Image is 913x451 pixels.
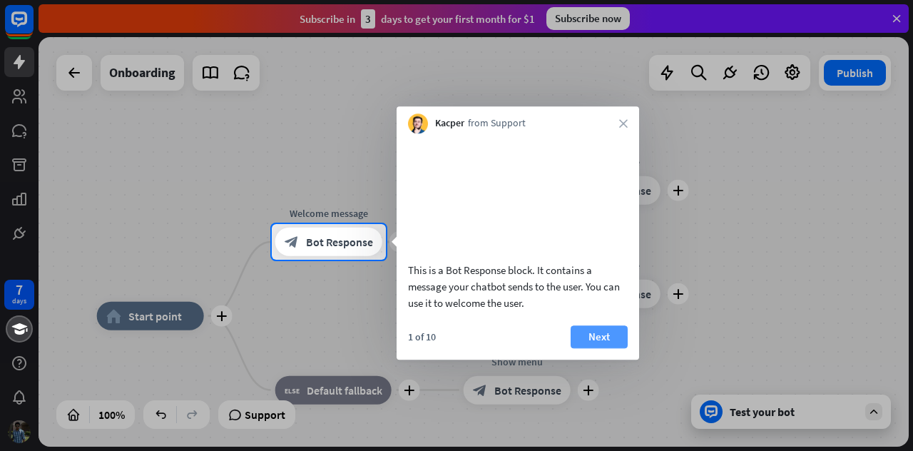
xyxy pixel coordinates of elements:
div: This is a Bot Response block. It contains a message your chatbot sends to the user. You can use i... [408,262,628,311]
span: from Support [468,117,526,131]
span: Kacper [435,117,464,131]
button: Open LiveChat chat widget [11,6,54,49]
span: Bot Response [306,235,373,249]
i: block_bot_response [285,235,299,249]
div: 1 of 10 [408,330,436,343]
button: Next [571,325,628,348]
i: close [619,119,628,128]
